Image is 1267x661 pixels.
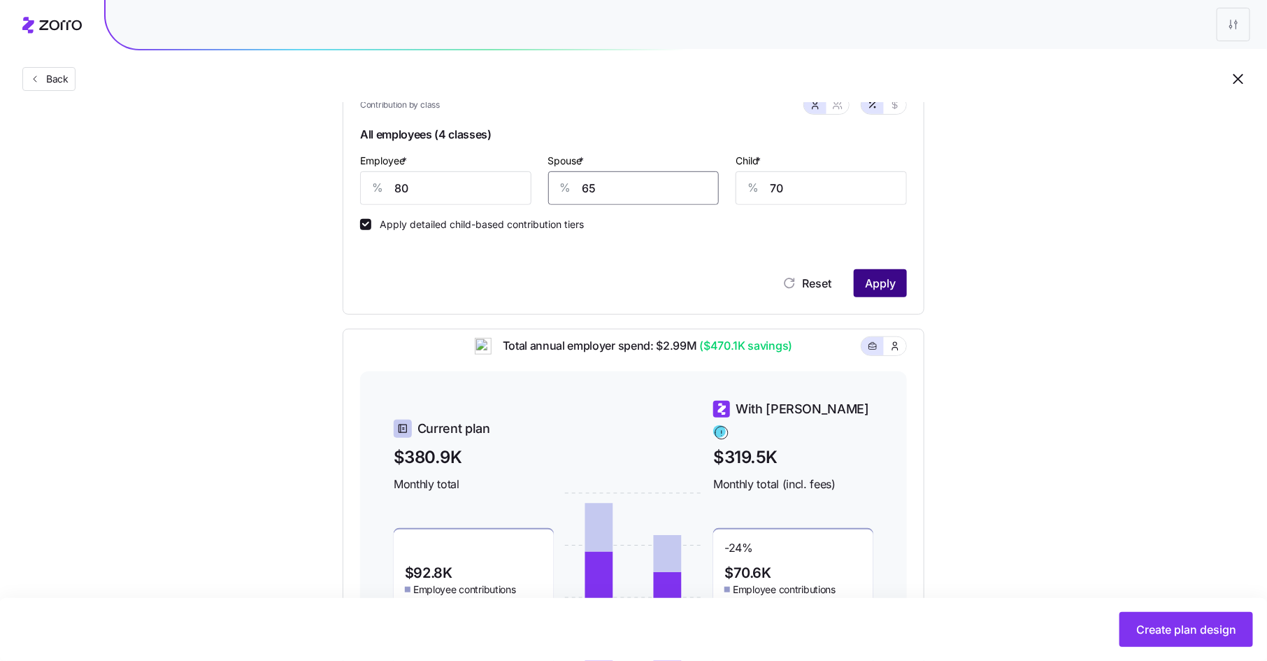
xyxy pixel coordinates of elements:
[413,583,516,597] span: Employee contributions
[802,275,831,292] span: Reset
[713,476,873,493] span: Monthly total (incl. fees)
[41,72,69,86] span: Back
[360,123,907,152] span: All employees (4 classes)
[475,338,492,355] img: ai-icon.png
[394,476,554,493] span: Monthly total
[360,99,440,112] span: Contribution by class
[697,337,793,355] span: ($470.1K savings)
[360,153,410,169] label: Employee
[394,444,554,470] span: $380.9K
[1136,621,1236,638] span: Create plan design
[548,153,587,169] label: Spouse
[549,172,582,204] div: %
[724,566,771,580] span: $70.6K
[865,275,896,292] span: Apply
[361,172,394,204] div: %
[724,541,753,563] span: -24 %
[733,583,836,597] span: Employee contributions
[405,566,452,580] span: $92.8K
[771,269,843,297] button: Reset
[22,67,76,91] button: Back
[492,337,792,355] span: Total annual employer spend: $2.99M
[713,444,873,470] span: $319.5K
[736,399,869,419] span: With [PERSON_NAME]
[371,219,584,230] label: Apply detailed child-based contribution tiers
[417,419,490,439] span: Current plan
[736,153,764,169] label: Child
[1119,612,1253,647] button: Create plan design
[736,172,770,204] div: %
[854,269,907,297] button: Apply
